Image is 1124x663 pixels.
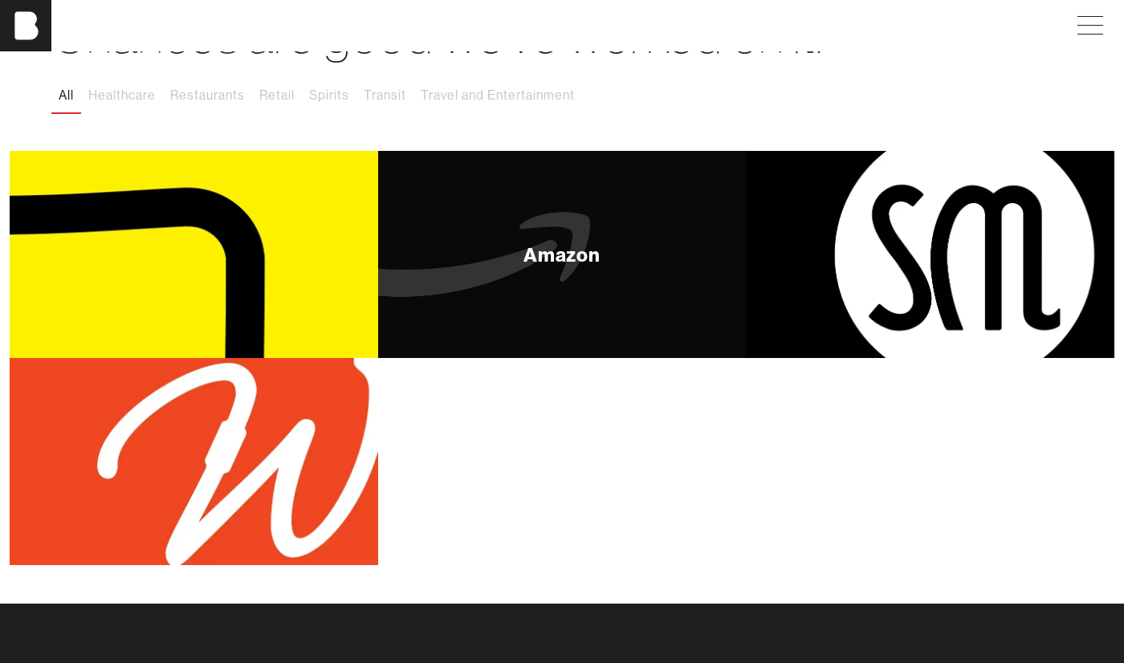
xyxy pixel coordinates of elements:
a: Amazon [378,151,747,358]
button: Spirits [302,79,356,112]
h1: Chances are good we’ve worked on it. [51,4,1073,66]
button: All [51,79,81,112]
button: Restaurants [163,79,252,112]
button: Transit [356,79,413,112]
button: Healthcare [81,79,163,112]
button: Retail [252,79,302,112]
div: Amazon [523,245,601,264]
button: Travel and Entertainment [413,79,582,112]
